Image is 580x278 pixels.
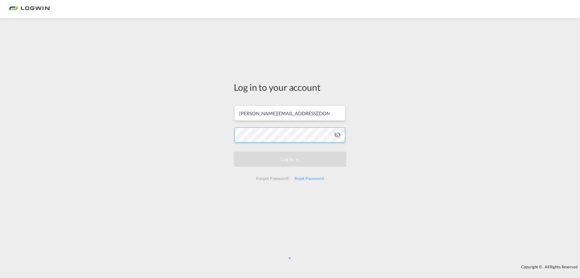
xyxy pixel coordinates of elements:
div: Reset Password [292,173,326,184]
div: Log in to your account [234,81,346,93]
button: LOGIN [234,152,346,167]
md-icon: icon-eye-off [334,131,341,139]
img: bc73a0e0d8c111efacd525e4c8ad7d32.png [9,2,50,16]
input: Enter email/phone number [234,106,345,121]
div: Forgot Password? [254,173,292,184]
